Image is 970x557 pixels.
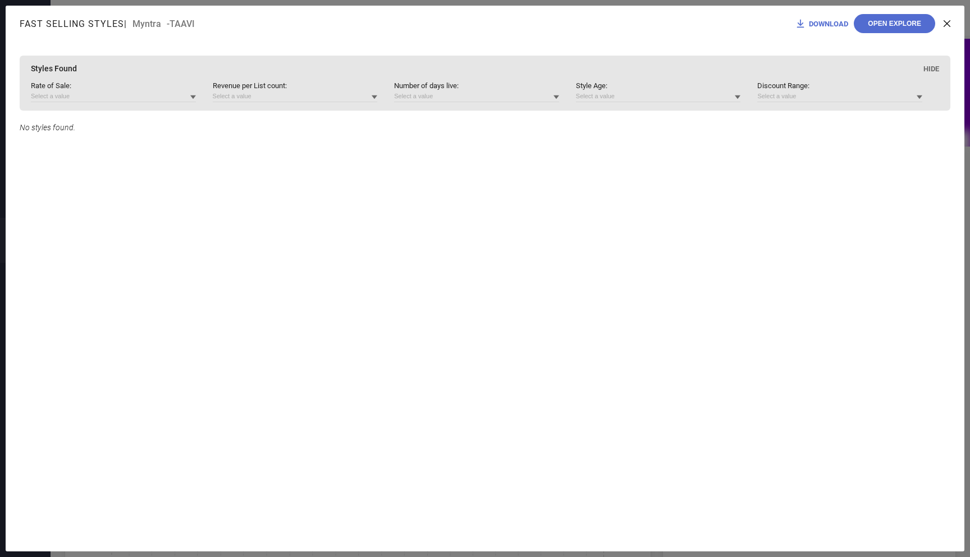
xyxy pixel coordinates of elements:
[20,19,132,29] h1: Fast Selling Styles |
[809,20,848,28] span: DOWNLOAD
[854,14,935,33] button: Open Explore
[213,81,378,90] span: Revenue per List count :
[576,81,741,90] span: Style Age :
[31,90,196,102] input: Select a value
[757,81,922,90] span: Discount Range :
[757,90,922,102] input: Select a value
[213,90,378,102] input: Select a value
[31,81,196,90] span: Rate of Sale :
[394,81,559,90] span: Number of days live :
[795,18,848,29] div: Download
[20,123,75,132] span: No styles found.
[31,64,77,73] span: Styles Found
[576,90,741,102] input: Select a value
[923,65,939,73] span: Hide
[132,19,161,29] span: Myntra
[394,90,559,102] input: Select a value
[167,19,195,29] span: - TAAVI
